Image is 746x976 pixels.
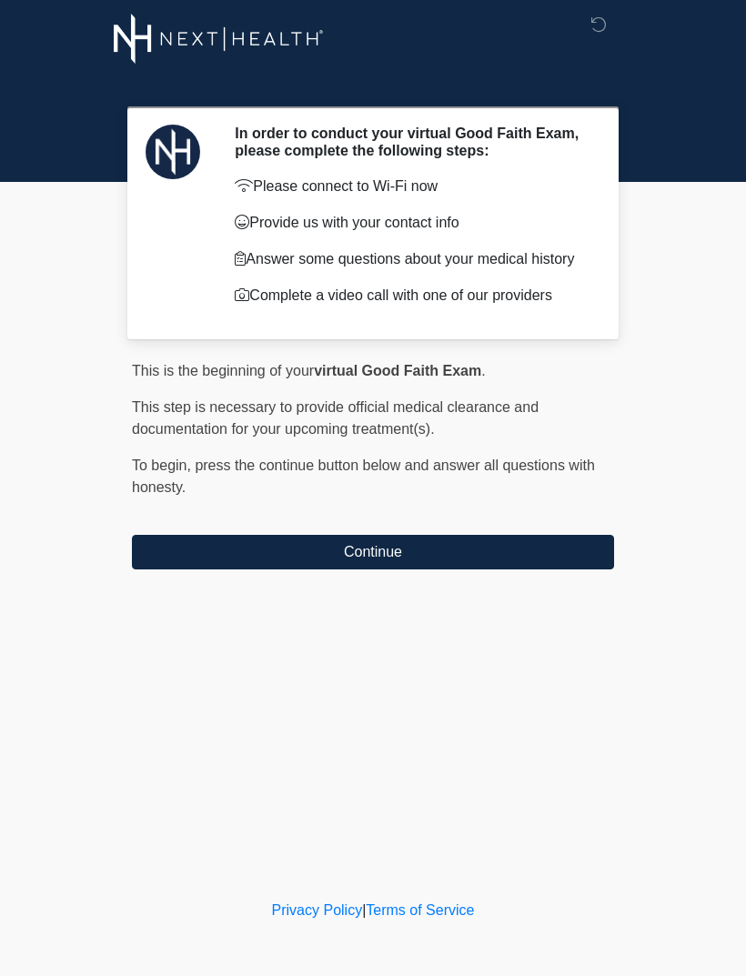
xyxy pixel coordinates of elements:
[146,125,200,179] img: Agent Avatar
[118,65,628,99] h1: ‎ ‎ ‎
[132,458,195,473] span: To begin,
[235,176,587,197] p: Please connect to Wi-Fi now
[132,399,539,437] span: This step is necessary to provide official medical clearance and documentation for your upcoming ...
[366,902,474,918] a: Terms of Service
[272,902,363,918] a: Privacy Policy
[362,902,366,918] a: |
[235,125,587,159] h2: In order to conduct your virtual Good Faith Exam, please complete the following steps:
[114,14,324,64] img: Next-Health Woodland Hills Logo
[132,535,614,569] button: Continue
[235,285,587,307] p: Complete a video call with one of our providers
[132,458,595,495] span: press the continue button below and answer all questions with honesty.
[235,212,587,234] p: Provide us with your contact info
[235,248,587,270] p: Answer some questions about your medical history
[481,363,485,378] span: .
[314,363,481,378] strong: virtual Good Faith Exam
[132,363,314,378] span: This is the beginning of your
